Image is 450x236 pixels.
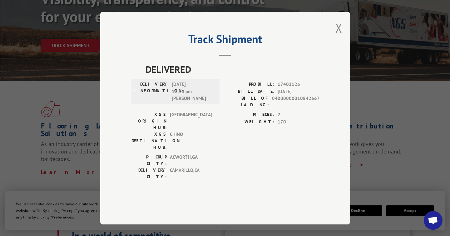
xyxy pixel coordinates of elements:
label: DELIVERY CITY: [131,167,167,180]
label: PICKUP CITY: [131,154,167,167]
span: DELIVERED [146,62,319,76]
span: CAMARILLO , CA [170,167,212,180]
label: WEIGHT: [225,118,274,125]
span: CHINO [170,131,212,151]
label: XGS DESTINATION HUB: [131,131,167,151]
button: Close modal [335,20,342,36]
label: BILL OF LADING: [225,95,269,108]
label: XGS ORIGIN HUB: [131,111,167,131]
label: DELIVERY INFORMATION: [133,81,169,102]
label: BILL DATE: [225,88,274,95]
span: 04000000010842667 [272,95,319,108]
span: [DATE] [278,88,319,95]
h2: Track Shipment [131,35,319,47]
span: [GEOGRAPHIC_DATA] [170,111,212,131]
span: 2 [278,111,319,118]
span: [DATE] 12:10 pm [PERSON_NAME] [172,81,214,102]
span: 17402126 [278,81,319,88]
label: PROBILL: [225,81,274,88]
div: Open chat [424,211,443,230]
span: 170 [278,118,319,125]
span: ACWORTH , GA [170,154,212,167]
label: PIECES: [225,111,274,118]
